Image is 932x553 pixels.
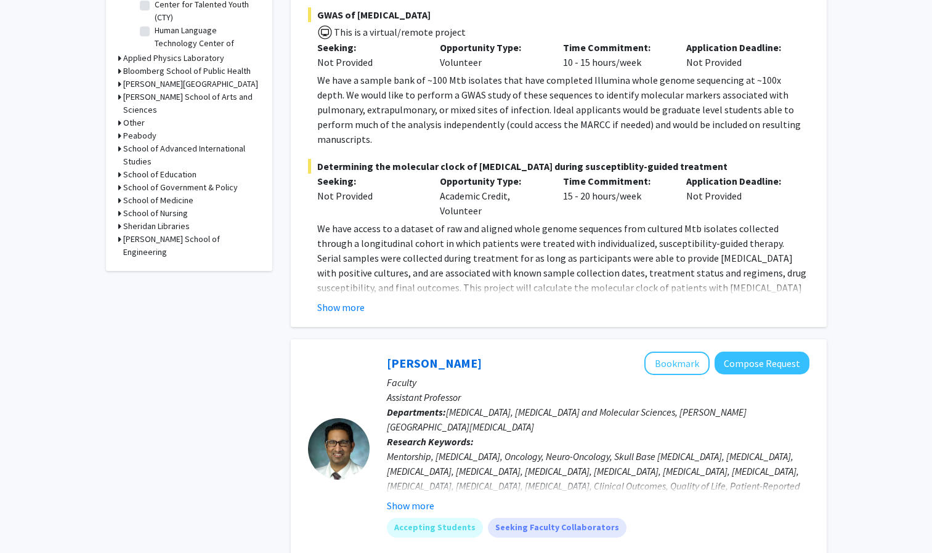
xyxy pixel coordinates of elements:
h3: Applied Physics Laboratory [123,52,224,65]
a: [PERSON_NAME] [387,355,482,371]
h3: Other [123,116,145,129]
h3: [PERSON_NAME] School of Arts and Sciences [123,91,260,116]
label: Human Language Technology Center of Excellence (HLTCOE) [155,24,257,63]
p: Time Commitment: [563,40,668,55]
span: This is a virtual/remote project [333,26,466,38]
p: Assistant Professor [387,390,809,405]
p: Seeking: [317,40,422,55]
p: Seeking: [317,174,422,188]
h3: School of Advanced International Studies [123,142,260,168]
p: Opportunity Type: [440,40,545,55]
h3: [PERSON_NAME] School of Engineering [123,233,260,259]
mat-chip: Seeking Faculty Collaborators [488,518,626,538]
button: Compose Request to Raj Mukherjee [715,352,809,374]
div: Mentorship, [MEDICAL_DATA], Oncology, Neuro-Oncology, Skull Base [MEDICAL_DATA], [MEDICAL_DATA], ... [387,449,809,538]
button: Show more [317,300,365,315]
button: Show more [387,498,434,513]
div: Volunteer [431,40,554,70]
h3: [PERSON_NAME][GEOGRAPHIC_DATA] [123,78,258,91]
b: Research Keywords: [387,435,474,448]
iframe: Chat [9,498,52,544]
p: We have access to a dataset of raw and aligned whole genome sequences from cultured Mtb isolates ... [317,221,809,354]
span: Determining the molecular clock of [MEDICAL_DATA] during susceptiblity-guided treatment [308,159,809,174]
h3: Peabody [123,129,156,142]
button: Add Raj Mukherjee to Bookmarks [644,352,710,375]
div: Academic Credit, Volunteer [431,174,554,218]
div: 15 - 20 hours/week [554,174,677,218]
div: 10 - 15 hours/week [554,40,677,70]
div: Not Provided [677,174,800,218]
span: [MEDICAL_DATA], [MEDICAL_DATA] and Molecular Sciences, [PERSON_NAME][GEOGRAPHIC_DATA][MEDICAL_DATA] [387,406,747,433]
h3: School of Government & Policy [123,181,238,194]
p: Application Deadline: [686,174,791,188]
span: GWAS of [MEDICAL_DATA] [308,7,809,22]
h3: Bloomberg School of Public Health [123,65,251,78]
p: Time Commitment: [563,174,668,188]
h3: Sheridan Libraries [123,220,190,233]
h3: School of Medicine [123,194,193,207]
p: Opportunity Type: [440,174,545,188]
p: Application Deadline: [686,40,791,55]
p: Faculty [387,375,809,390]
b: Departments: [387,406,446,418]
div: Not Provided [317,188,422,203]
mat-chip: Accepting Students [387,518,483,538]
div: Not Provided [677,40,800,70]
h3: School of Nursing [123,207,188,220]
p: We have a sample bank of ~100 Mtb isolates that have completed Illumina whole genome sequencing a... [317,73,809,147]
h3: School of Education [123,168,197,181]
div: Not Provided [317,55,422,70]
